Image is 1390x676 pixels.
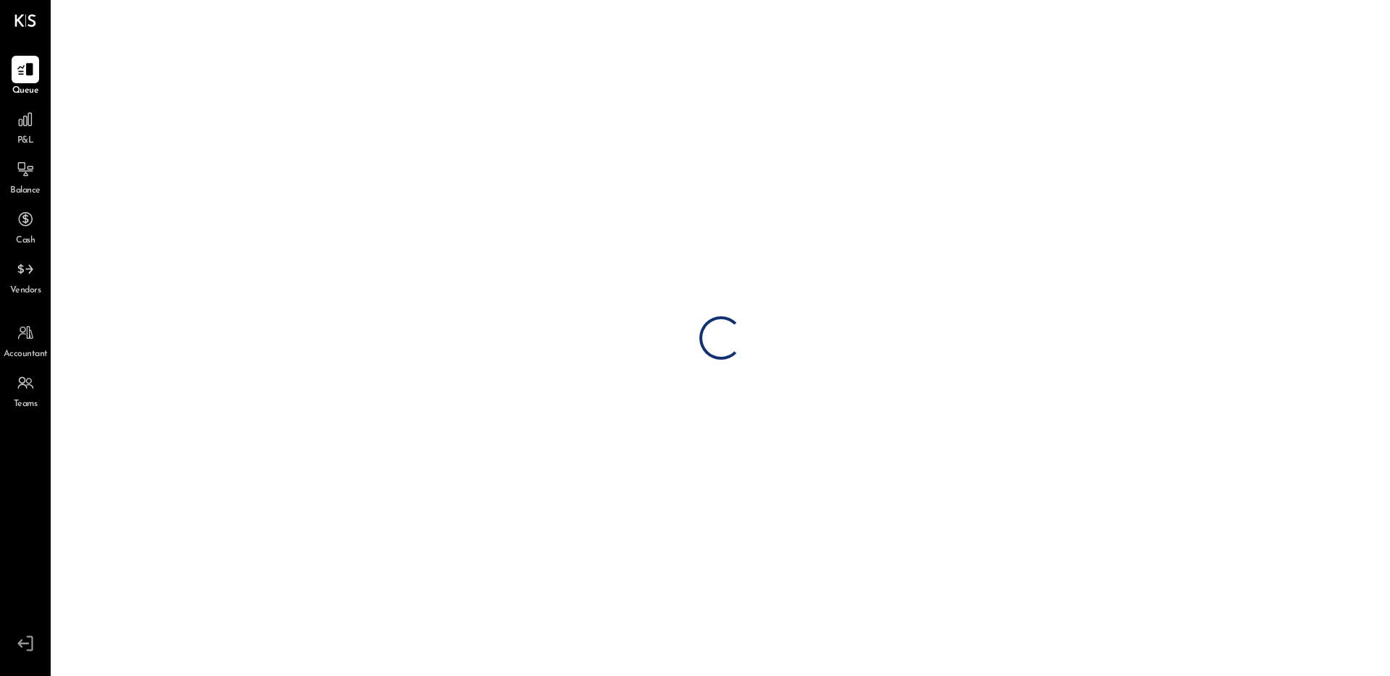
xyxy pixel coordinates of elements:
span: Accountant [4,348,48,361]
a: Balance [1,156,50,198]
a: Queue [1,56,50,98]
a: Accountant [1,319,50,361]
a: Teams [1,369,50,411]
span: Teams [14,398,38,411]
span: P&L [17,135,34,148]
span: Vendors [10,284,41,297]
a: P&L [1,106,50,148]
span: Queue [12,85,39,98]
span: Balance [10,185,41,198]
a: Cash [1,206,50,248]
span: Cash [16,235,35,248]
a: Vendors [1,255,50,297]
